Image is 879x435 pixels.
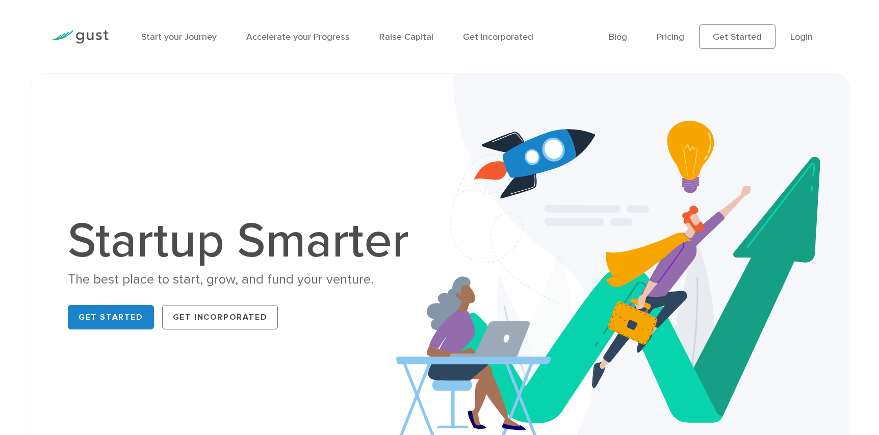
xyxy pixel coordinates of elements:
[379,32,433,42] a: Raise Capital
[463,32,533,42] a: Get Incorporated
[790,32,813,42] a: Login
[68,305,154,329] a: Get Started
[68,271,420,289] div: The best place to start, grow, and fund your venture.
[68,217,420,266] h1: Startup Smarter
[609,32,627,42] a: Blog
[699,24,775,49] a: Get Started
[51,30,109,44] img: Gust Logo
[657,32,684,42] a: Pricing
[162,305,278,329] a: Get Incorporated
[141,32,217,42] a: Start your Journey
[246,32,350,42] a: Accelerate your Progress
